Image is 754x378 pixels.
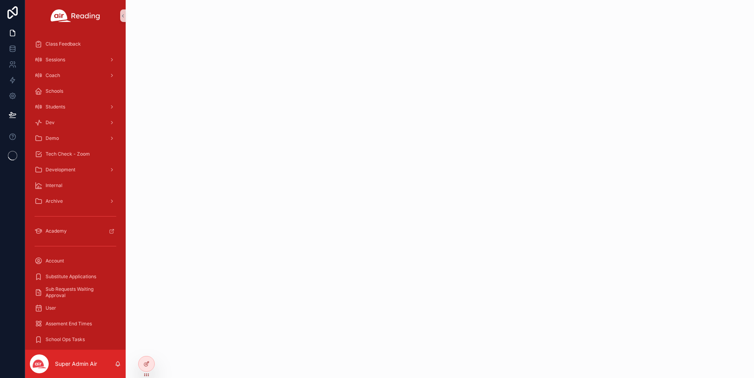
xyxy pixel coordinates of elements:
a: Tech Check - Zoom [30,147,121,161]
span: Schools [46,88,63,94]
a: Schools [30,84,121,98]
span: Sub Requests Waiting Approval [46,286,113,299]
a: Sub Requests Waiting Approval [30,285,121,299]
a: Academy [30,224,121,238]
div: scrollable content [25,31,126,350]
span: Assement End Times [46,321,92,327]
span: Students [46,104,65,110]
span: Dev [46,119,55,126]
span: Development [46,167,75,173]
a: Demo [30,131,121,145]
span: Demo [46,135,59,141]
span: Class Feedback [46,41,81,47]
span: Internal [46,182,62,189]
a: Students [30,100,121,114]
a: Archive [30,194,121,208]
a: Development [30,163,121,177]
a: Assement End Times [30,317,121,331]
span: Archive [46,198,63,204]
a: Class Feedback [30,37,121,51]
span: Substitute Applications [46,273,96,280]
span: Coach [46,72,60,79]
a: Internal [30,178,121,193]
p: Super Admin Air [55,360,97,368]
a: User [30,301,121,315]
a: Account [30,254,121,268]
span: Account [46,258,64,264]
span: School Ops Tasks [46,336,85,343]
span: User [46,305,56,311]
a: School Ops Tasks [30,332,121,347]
img: App logo [51,9,100,22]
a: Substitute Applications [30,270,121,284]
span: Academy [46,228,67,234]
a: Coach [30,68,121,83]
a: Sessions [30,53,121,67]
a: Dev [30,116,121,130]
span: Sessions [46,57,65,63]
span: Tech Check - Zoom [46,151,90,157]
